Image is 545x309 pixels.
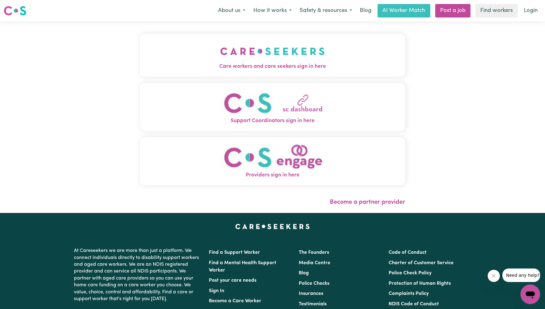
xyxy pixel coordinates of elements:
[502,268,540,282] iframe: Message from company
[475,4,518,17] a: Find workers
[140,83,405,131] button: Support Coordinators sign in here
[389,302,439,307] a: NDIS Code of Conduct
[209,250,260,255] a: Find a Support Worker
[299,250,329,255] a: The Founders
[235,224,310,229] a: Careseekers home page
[389,250,427,255] a: Code of Conduct
[299,291,323,296] a: Insurances
[296,4,356,17] button: Safety & resources
[140,34,405,77] button: Care workers and care seekers sign in here
[209,288,224,293] a: Sign In
[435,4,470,17] a: Post a job
[389,271,432,276] a: Police Check Policy
[299,261,330,265] a: Media Centre
[140,171,405,179] span: Providers sign in here
[209,261,276,273] a: Find a Mental Health Support Worker
[299,302,327,307] a: Testimonials
[488,270,500,282] iframe: Close message
[140,117,405,125] span: Support Coordinators sign in here
[389,261,454,265] a: Charter of Customer Service
[330,199,405,205] a: Become a partner provider
[520,284,540,304] iframe: Button to launch messaging window
[4,5,26,16] img: Careseekers logo
[389,281,451,286] a: Protection of Human Rights
[140,63,405,71] span: Care workers and care seekers sign in here
[299,271,309,276] a: Blog
[389,291,429,296] a: Complaints Policy
[520,4,541,17] a: Login
[74,245,201,305] p: At Careseekers we are more than just a platform. We connect individuals directly to disability su...
[299,281,329,286] a: Police Checks
[249,4,296,17] button: How it works
[140,137,405,185] button: Providers sign in here
[214,4,249,17] button: About us
[209,278,256,283] a: Post your care needs
[356,4,375,17] a: Blog
[378,4,430,17] a: AI Worker Match
[209,299,261,303] a: Become a Care Worker
[4,4,26,18] a: Careseekers logo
